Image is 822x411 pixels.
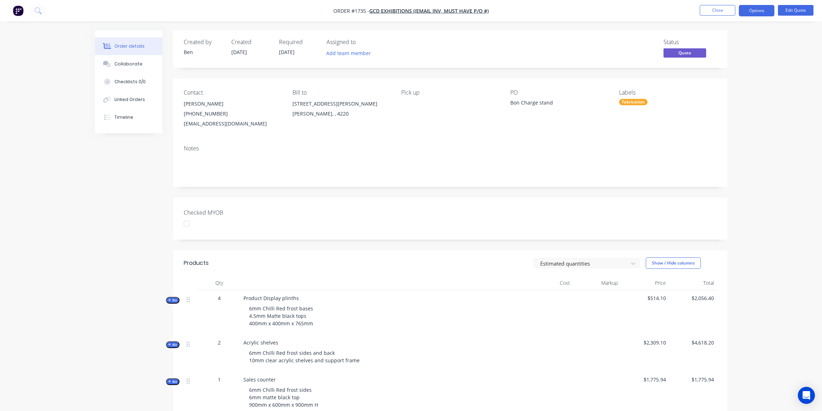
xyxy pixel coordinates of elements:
span: 4 [218,294,221,302]
span: $2,056.40 [672,294,714,302]
div: Labels [619,89,716,96]
span: [DATE] [231,49,247,55]
span: Quote [663,48,706,57]
div: [PERSON_NAME][PHONE_NUMBER][EMAIL_ADDRESS][DOMAIN_NAME] [184,99,281,129]
label: Checked MYOB [184,208,273,217]
div: Created [231,39,270,46]
div: [PHONE_NUMBER] [184,109,281,119]
span: $1,775.94 [672,376,714,383]
div: Linked Orders [114,96,145,103]
span: Acrylic shelves [243,339,278,346]
div: [PERSON_NAME] [184,99,281,109]
button: Show / Hide columns [646,257,701,269]
div: Assigned to [327,39,398,46]
button: Linked Orders [95,91,162,108]
div: Collaborate [114,61,143,67]
div: PO [510,89,608,96]
button: Kit [166,378,179,385]
button: Options [739,5,774,16]
span: 6mm Chilli Red frost sides 6mm matte black top 900mm x 600mm x 900mm H [249,386,318,408]
div: Ben [184,48,223,56]
div: [EMAIL_ADDRESS][DOMAIN_NAME] [184,119,281,129]
span: Order #1735 - [333,7,369,14]
div: Bill to [292,89,390,96]
div: [STREET_ADDRESS][PERSON_NAME] [292,99,390,109]
button: Collaborate [95,55,162,73]
span: 1 [218,376,221,383]
span: $2,309.10 [624,339,666,346]
button: Add team member [327,48,375,58]
button: Checklists 0/0 [95,73,162,91]
button: Edit Quote [778,5,813,16]
a: GCD Exhibitions ((Email inv, must have P/O #) [369,7,489,14]
span: Kit [168,379,177,384]
button: Close [700,5,735,16]
div: [PERSON_NAME], , 4220 [292,109,390,119]
button: Kit [166,341,179,348]
button: Add team member [322,48,375,58]
div: Pick up [401,89,499,96]
span: $4,618.20 [672,339,714,346]
div: Cost [525,276,573,290]
img: Factory [13,5,23,16]
div: Products [184,259,209,267]
div: [STREET_ADDRESS][PERSON_NAME][PERSON_NAME], , 4220 [292,99,390,122]
span: 6mm Chilli Red frost sides and back 10mm clear acrylic shelves and support frame [249,349,360,364]
span: Kit [168,342,177,347]
span: 6mm Chilli Red frost bases 4.5mm Matte black tops 400mm x 400mm x 765mm [249,305,313,327]
div: Created by [184,39,223,46]
span: $1,775.94 [624,376,666,383]
div: Contact [184,89,281,96]
div: Bon Charge stand [510,99,599,109]
div: Qty [198,276,241,290]
div: Open Intercom Messenger [798,387,815,404]
div: Order details [114,43,145,49]
span: 2 [218,339,221,346]
span: Sales counter [243,376,276,383]
div: Timeline [114,114,133,121]
div: Price [621,276,669,290]
span: [DATE] [279,49,295,55]
div: Notes [184,145,717,152]
button: Order details [95,37,162,55]
div: Total [669,276,717,290]
span: Product Display plinths [243,295,299,301]
button: Timeline [95,108,162,126]
div: Required [279,39,318,46]
button: Kit [166,297,179,304]
div: Fabrication [619,99,648,105]
span: $514.10 [624,294,666,302]
div: Status [663,39,717,46]
div: Markup [573,276,621,290]
span: Kit [168,298,177,303]
div: Checklists 0/0 [114,79,146,85]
